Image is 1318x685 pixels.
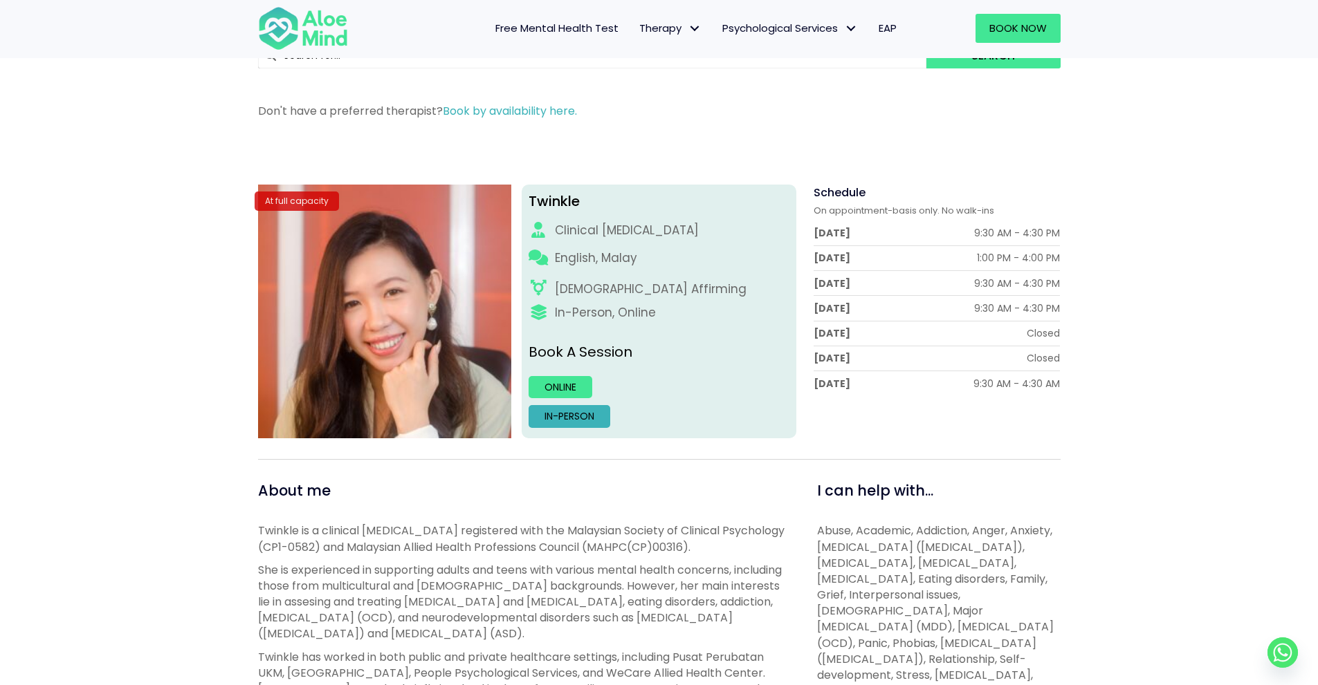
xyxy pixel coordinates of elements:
[814,276,850,290] div: [DATE]
[529,405,610,427] a: In-person
[879,21,897,35] span: EAP
[1027,326,1060,340] div: Closed
[495,21,619,35] span: Free Mental Health Test
[555,281,747,298] div: [DEMOGRAPHIC_DATA] Affirming
[555,250,637,267] p: English, Malay
[814,301,850,315] div: [DATE]
[841,19,861,39] span: Psychological Services: submenu
[529,342,789,362] p: Book A Session
[989,21,1047,35] span: Book Now
[529,376,592,398] a: Online
[814,351,850,365] div: [DATE]
[814,251,850,265] div: [DATE]
[529,191,789,212] div: Twinkle
[639,21,702,35] span: Therapy
[258,480,331,500] span: About me
[977,251,1060,265] div: 1:00 PM - 4:00 PM
[1267,637,1298,668] a: Whatsapp
[258,6,348,51] img: Aloe mind Logo
[814,204,994,217] span: On appointment-basis only. No walk-ins
[258,103,1061,119] p: Don't have a preferred therapist?
[712,14,868,43] a: Psychological ServicesPsychological Services: submenu
[868,14,907,43] a: EAP
[258,185,512,438] img: twinkle_cropped-300×300
[255,191,339,210] div: At full capacity
[629,14,712,43] a: TherapyTherapy: submenu
[974,301,1060,315] div: 9:30 AM - 4:30 PM
[555,304,656,321] div: In-Person, Online
[366,14,907,43] nav: Menu
[443,103,577,119] a: Book by availability here.
[814,326,850,340] div: [DATE]
[722,21,858,35] span: Psychological Services
[814,226,850,240] div: [DATE]
[685,19,705,39] span: Therapy: submenu
[258,562,786,642] p: She is experienced in supporting adults and teens with various mental health concerns, including ...
[974,276,1060,290] div: 9:30 AM - 4:30 PM
[555,222,699,239] div: Clinical [MEDICAL_DATA]
[814,377,850,391] div: [DATE]
[814,185,866,200] span: Schedule
[817,480,933,500] span: I can help with...
[1027,351,1060,365] div: Closed
[974,226,1060,240] div: 9:30 AM - 4:30 PM
[976,14,1061,43] a: Book Now
[973,377,1060,391] div: 9:30 AM - 4:30 AM
[258,523,786,554] p: Twinkle is a clinical [MEDICAL_DATA] registered with the Malaysian Society of Clinical Psychology...
[485,14,629,43] a: Free Mental Health Test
